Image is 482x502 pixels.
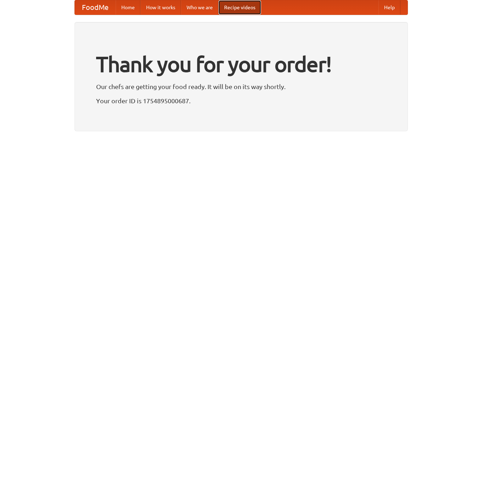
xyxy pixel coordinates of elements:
[181,0,218,15] a: Who we are
[218,0,261,15] a: Recipe videos
[96,81,386,92] p: Our chefs are getting your food ready. It will be on its way shortly.
[75,0,116,15] a: FoodMe
[116,0,140,15] a: Home
[140,0,181,15] a: How it works
[378,0,400,15] a: Help
[96,95,386,106] p: Your order ID is 1754895000687.
[96,47,386,81] h1: Thank you for your order!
